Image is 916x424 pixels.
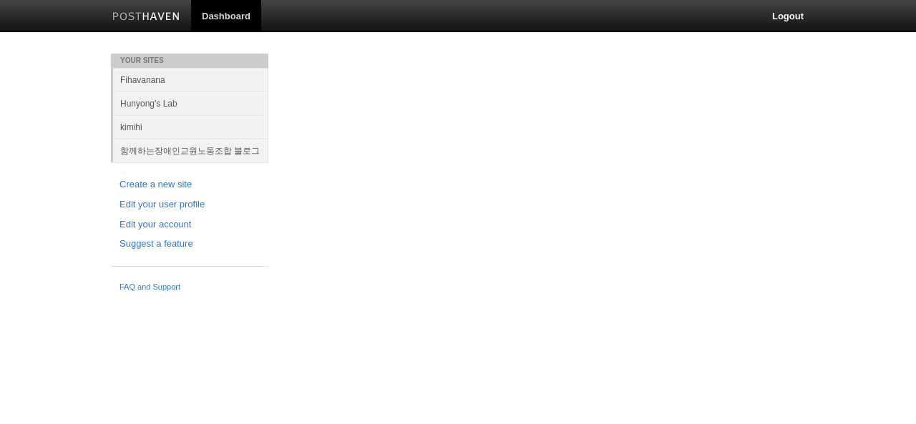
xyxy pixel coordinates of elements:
a: Fihavanana [113,68,268,92]
a: FAQ and Support [120,281,260,294]
img: Posthaven-bar [112,12,180,23]
a: Hunyong's Lab [113,92,268,115]
a: Edit your user profile [120,197,260,212]
li: Your Sites [111,54,268,68]
a: 함께하는장애인교원노동조합 블로그 [113,139,268,162]
a: Suggest a feature [120,237,260,252]
a: kimihi [113,115,268,139]
a: Edit your account [120,217,260,232]
a: Create a new site [120,177,260,192]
